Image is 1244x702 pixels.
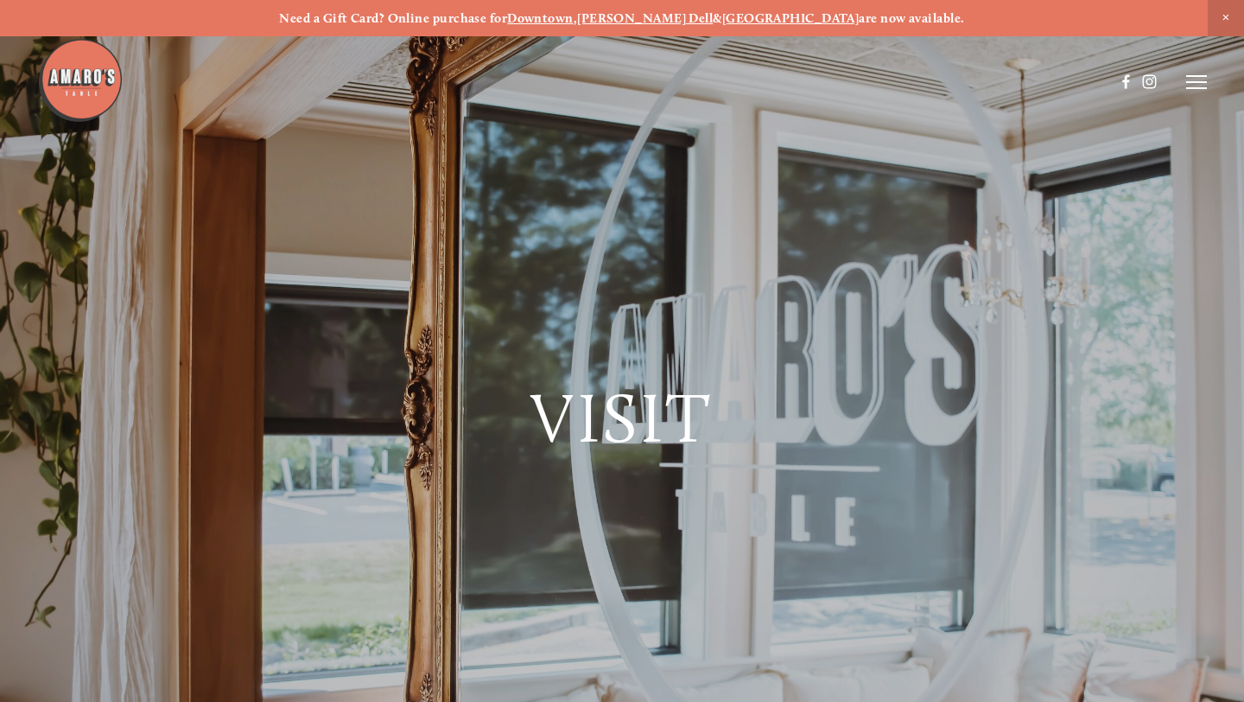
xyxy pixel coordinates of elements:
strong: are now available. [859,10,964,26]
img: Amaro's Table [37,37,124,124]
span: Visit [530,376,713,459]
a: Downtown [507,10,574,26]
strong: & [713,10,721,26]
a: [PERSON_NAME] Dell [577,10,713,26]
strong: , [574,10,577,26]
a: [GEOGRAPHIC_DATA] [722,10,860,26]
strong: Need a Gift Card? Online purchase for [279,10,507,26]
